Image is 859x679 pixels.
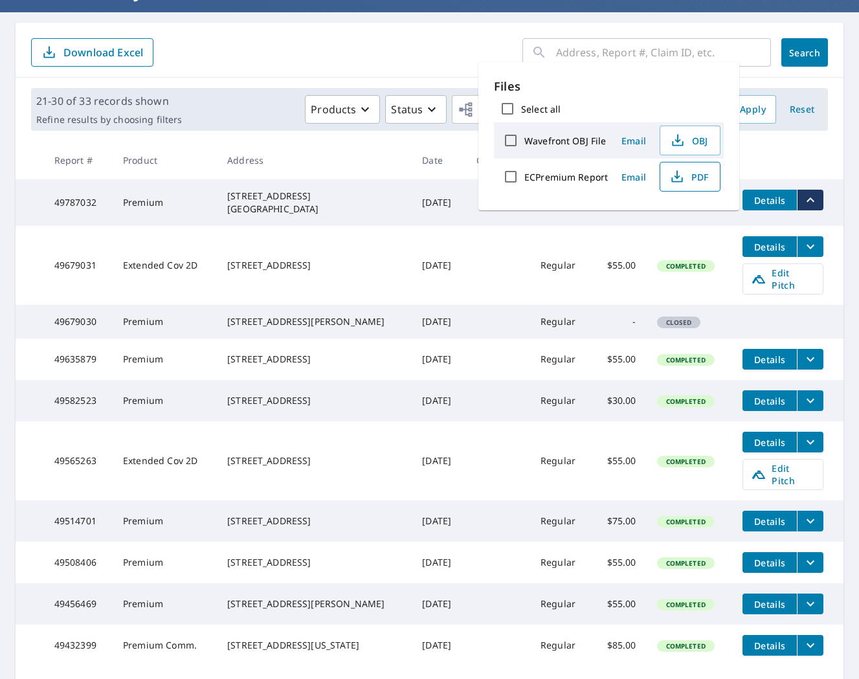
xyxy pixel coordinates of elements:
[494,78,724,95] p: Files
[742,390,797,411] button: detailsBtn-49582523
[530,380,592,421] td: Regular
[592,500,646,542] td: $75.00
[750,194,789,206] span: Details
[750,557,789,569] span: Details
[452,95,525,124] button: Orgs
[227,394,401,407] div: [STREET_ADDRESS]
[113,179,217,226] td: Premium
[660,162,720,192] button: PDF
[36,93,182,109] p: 21-30 of 33 records shown
[113,305,217,339] td: Premium
[305,95,380,124] button: Products
[750,515,789,528] span: Details
[227,639,401,652] div: [STREET_ADDRESS][US_STATE]
[412,380,466,421] td: [DATE]
[530,500,592,542] td: Regular
[592,226,646,305] td: $55.00
[797,190,823,210] button: filesDropdownBtn-49787032
[524,171,608,183] label: ECPremium Report
[530,226,592,305] td: Regular
[227,454,401,467] div: [STREET_ADDRESS]
[391,102,423,117] p: Status
[660,126,720,155] button: OBJ
[530,625,592,666] td: Regular
[412,625,466,666] td: [DATE]
[113,625,217,666] td: Premium Comm.
[227,353,401,366] div: [STREET_ADDRESS]
[592,583,646,625] td: $55.00
[113,226,217,305] td: Extended Cov 2D
[797,552,823,573] button: filesDropdownBtn-49508406
[742,263,823,295] a: Edit Pitch
[530,583,592,625] td: Regular
[618,135,649,147] span: Email
[797,236,823,257] button: filesDropdownBtn-49679031
[458,102,501,118] span: Orgs
[412,226,466,305] td: [DATE]
[412,421,466,500] td: [DATE]
[524,135,606,147] label: Wavefront OBJ File
[113,380,217,421] td: Premium
[750,436,789,449] span: Details
[592,542,646,583] td: $55.00
[797,594,823,614] button: filesDropdownBtn-49456469
[311,102,356,117] p: Products
[742,594,797,614] button: detailsBtn-49456469
[750,353,789,366] span: Details
[742,459,823,490] a: Edit Pitch
[227,597,401,610] div: [STREET_ADDRESS][PERSON_NAME]
[412,500,466,542] td: [DATE]
[730,95,776,124] button: Apply
[668,133,709,148] span: OBJ
[658,355,713,364] span: Completed
[797,390,823,411] button: filesDropdownBtn-49582523
[792,47,818,59] span: Search
[113,141,217,179] th: Product
[742,635,797,656] button: detailsBtn-49432399
[658,318,700,327] span: Closed
[44,380,113,421] td: 49582523
[227,556,401,569] div: [STREET_ADDRESS]
[750,241,789,253] span: Details
[592,305,646,339] td: -
[740,102,766,118] span: Apply
[31,38,153,67] button: Download Excel
[63,45,143,60] p: Download Excel
[530,421,592,500] td: Regular
[44,421,113,500] td: 49565263
[797,349,823,370] button: filesDropdownBtn-49635879
[592,421,646,500] td: $55.00
[613,131,654,151] button: Email
[786,102,818,118] span: Reset
[742,552,797,573] button: detailsBtn-49508406
[217,141,412,179] th: Address
[412,583,466,625] td: [DATE]
[781,95,823,124] button: Reset
[44,305,113,339] td: 49679030
[751,267,815,291] span: Edit Pitch
[742,236,797,257] button: detailsBtn-49679031
[781,38,828,67] button: Search
[556,34,771,71] input: Address, Report #, Claim ID, etc.
[592,625,646,666] td: $85.00
[530,339,592,380] td: Regular
[412,141,466,179] th: Date
[466,141,530,179] th: Claim ID
[797,432,823,452] button: filesDropdownBtn-49565263
[530,542,592,583] td: Regular
[668,169,709,184] span: PDF
[44,500,113,542] td: 49514701
[44,625,113,666] td: 49432399
[113,500,217,542] td: Premium
[227,259,401,272] div: [STREET_ADDRESS]
[227,315,401,328] div: [STREET_ADDRESS][PERSON_NAME]
[592,380,646,421] td: $30.00
[658,517,713,526] span: Completed
[227,190,401,216] div: [STREET_ADDRESS] [GEOGRAPHIC_DATA]
[44,542,113,583] td: 49508406
[658,641,713,651] span: Completed
[750,640,789,652] span: Details
[658,397,713,406] span: Completed
[742,432,797,452] button: detailsBtn-49565263
[44,141,113,179] th: Report #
